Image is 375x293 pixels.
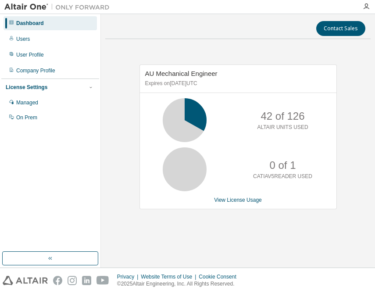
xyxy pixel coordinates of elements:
img: facebook.svg [53,276,62,285]
p: 42 of 126 [261,109,304,124]
p: ALTAIR UNITS USED [257,124,308,131]
div: Company Profile [16,67,55,74]
p: Expires on [DATE] UTC [145,80,329,87]
img: Altair One [4,3,114,11]
div: User Profile [16,51,44,58]
div: Users [16,36,30,43]
div: Cookie Consent [199,273,241,280]
img: linkedin.svg [82,276,91,285]
span: AU Mechanical Engineer [145,70,218,77]
button: Contact Sales [316,21,365,36]
img: youtube.svg [96,276,109,285]
div: Privacy [117,273,141,280]
div: Dashboard [16,20,44,27]
p: 0 of 1 [269,158,296,173]
p: © 2025 Altair Engineering, Inc. All Rights Reserved. [117,280,242,288]
div: On Prem [16,114,37,121]
a: View License Usage [214,197,262,203]
div: License Settings [6,84,47,91]
img: altair_logo.svg [3,276,48,285]
div: Website Terms of Use [141,273,199,280]
p: CATIAV5READER USED [253,173,312,180]
img: instagram.svg [68,276,77,285]
div: Managed [16,99,38,106]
